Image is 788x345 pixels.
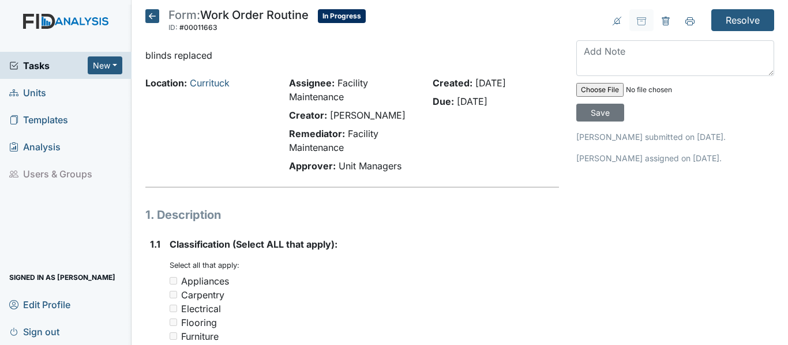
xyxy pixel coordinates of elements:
div: Furniture [181,329,219,343]
input: Appliances [170,277,177,285]
input: Save [576,104,624,122]
span: In Progress [318,9,366,23]
strong: Approver: [289,160,336,172]
div: Electrical [181,302,221,316]
span: Templates [9,111,68,128]
span: Analysis [9,138,61,156]
input: Carpentry [170,291,177,298]
a: Currituck [190,77,230,89]
span: [PERSON_NAME] [330,109,406,121]
input: Flooring [170,319,177,326]
strong: Remediator: [289,128,345,139]
span: #00011663 [179,23,217,32]
strong: Due: [433,96,454,107]
span: Units [9,84,46,101]
strong: Assignee: [289,77,335,89]
h1: 1. Description [145,206,559,223]
span: [DATE] [457,96,487,107]
strong: Creator: [289,109,327,121]
span: ID: [168,23,178,32]
small: Select all that apply: [170,261,239,270]
div: Carpentry [181,288,224,302]
span: Edit Profile [9,295,70,313]
p: [PERSON_NAME] assigned on [DATE]. [576,152,774,164]
div: Work Order Routine [168,9,309,35]
span: Unit Managers [339,160,401,172]
span: Form: [168,8,200,22]
input: Electrical [170,305,177,312]
span: [DATE] [475,77,506,89]
strong: Location: [145,77,187,89]
input: Furniture [170,332,177,340]
p: blinds replaced [145,48,559,62]
label: 1.1 [150,237,160,251]
button: New [88,56,122,74]
span: Signed in as [PERSON_NAME] [9,268,115,286]
p: [PERSON_NAME] submitted on [DATE]. [576,131,774,143]
div: Appliances [181,274,229,288]
input: Resolve [711,9,774,31]
span: Sign out [9,323,59,340]
span: Classification (Select ALL that apply): [170,238,337,250]
strong: Created: [433,77,472,89]
div: Flooring [181,316,217,329]
a: Tasks [9,59,88,73]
